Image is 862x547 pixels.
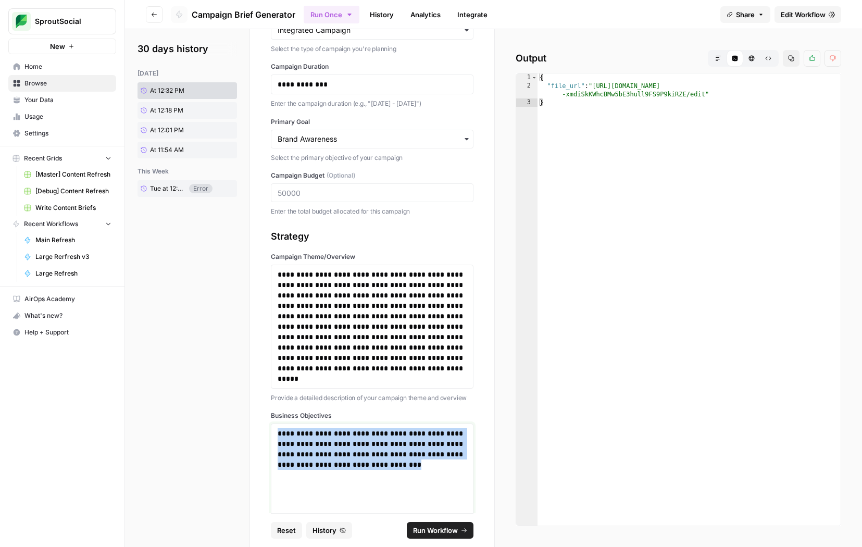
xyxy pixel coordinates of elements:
[8,307,116,324] button: What's new?
[277,525,296,536] span: Reset
[150,145,184,155] span: At 11:54 AM
[278,134,467,144] input: Brand Awareness
[278,188,467,197] input: 50000
[19,166,116,183] a: [Master] Content Refresh
[8,125,116,142] a: Settings
[24,219,78,229] span: Recent Workflows
[138,167,237,176] div: this week
[35,235,111,245] span: Main Refresh
[271,44,473,54] p: Select the type of campaign you're planning
[271,411,473,420] label: Business Objectives
[8,39,116,54] button: New
[720,6,770,23] button: Share
[24,129,111,138] span: Settings
[271,393,473,403] p: Provide a detailed description of your campaign theme and overview
[313,525,336,536] span: History
[774,6,841,23] a: Edit Workflow
[19,265,116,282] a: Large Refresh
[531,73,537,82] span: Toggle code folding, rows 1 through 3
[24,95,111,105] span: Your Data
[8,8,116,34] button: Workspace: SproutSocial
[138,69,237,78] div: [DATE]
[8,108,116,125] a: Usage
[271,171,473,180] label: Campaign Budget
[736,9,755,20] span: Share
[304,6,359,23] button: Run Once
[12,12,31,31] img: SproutSocial Logo
[271,98,473,109] p: Enter the campaign duration (e.g., "[DATE] - [DATE]")
[271,62,473,71] label: Campaign Duration
[150,106,183,115] span: At 12:18 PM
[306,522,352,539] button: History
[24,328,111,337] span: Help + Support
[19,232,116,248] a: Main Refresh
[271,522,302,539] button: Reset
[35,170,111,179] span: [Master] Content Refresh
[516,73,538,82] div: 1
[35,252,111,262] span: Large Rerfresh v3
[404,6,447,23] a: Analytics
[516,98,538,107] div: 3
[138,82,215,99] a: At 12:32 PM
[271,117,473,127] label: Primary Goal
[8,75,116,92] a: Browse
[35,203,111,213] span: Write Content Briefs
[271,153,473,163] p: Select the primary objective of your campaign
[516,82,538,98] div: 2
[9,308,116,324] div: What's new?
[278,25,467,35] input: Integrated Campaign
[781,9,826,20] span: Edit Workflow
[35,269,111,278] span: Large Refresh
[138,142,215,158] a: At 11:54 AM
[171,6,295,23] a: Campaign Brief Generator
[19,183,116,200] a: [Debug] Content Refresh
[271,229,473,244] div: Strategy
[8,324,116,341] button: Help + Support
[8,291,116,307] a: AirOps Academy
[271,252,473,262] label: Campaign Theme/Overview
[138,181,189,196] a: Tue at 12:22 PM
[150,126,184,135] span: At 12:01 PM
[150,86,184,95] span: At 12:32 PM
[24,154,62,163] span: Recent Grids
[24,112,111,121] span: Usage
[24,294,111,304] span: AirOps Academy
[24,62,111,71] span: Home
[192,8,295,21] span: Campaign Brief Generator
[189,184,213,193] div: Error
[8,151,116,166] button: Recent Grids
[35,16,98,27] span: SproutSocial
[451,6,494,23] a: Integrate
[8,58,116,75] a: Home
[8,216,116,232] button: Recent Workflows
[327,171,355,180] span: (Optional)
[516,50,841,67] h2: Output
[19,200,116,216] a: Write Content Briefs
[138,42,237,56] h2: 30 days history
[138,122,215,139] a: At 12:01 PM
[19,248,116,265] a: Large Rerfresh v3
[364,6,400,23] a: History
[407,522,473,539] button: Run Workflow
[150,184,186,193] span: Tue at 12:22 PM
[35,187,111,196] span: [Debug] Content Refresh
[413,525,458,536] span: Run Workflow
[271,206,473,217] p: Enter the total budget allocated for this campaign
[24,79,111,88] span: Browse
[8,92,116,108] a: Your Data
[50,41,65,52] span: New
[138,102,215,119] a: At 12:18 PM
